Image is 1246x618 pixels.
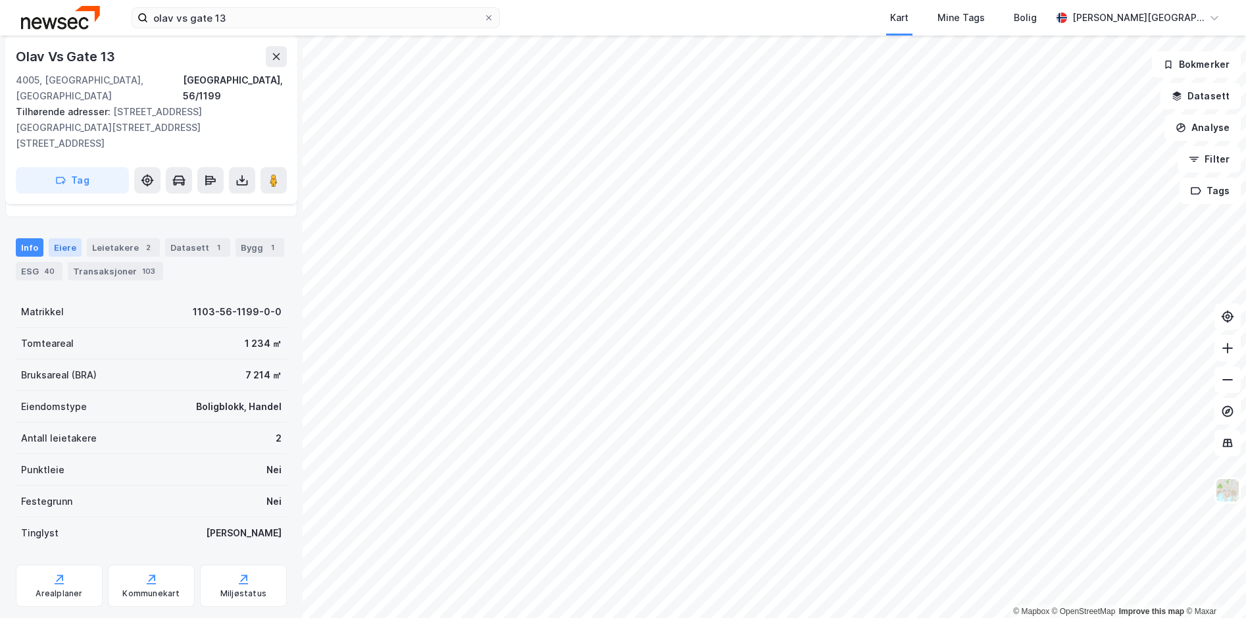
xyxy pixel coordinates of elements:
[183,72,287,104] div: [GEOGRAPHIC_DATA], 56/1199
[36,588,82,599] div: Arealplaner
[1180,555,1246,618] iframe: Chat Widget
[16,72,183,104] div: 4005, [GEOGRAPHIC_DATA], [GEOGRAPHIC_DATA]
[890,10,909,26] div: Kart
[266,241,279,254] div: 1
[1180,178,1241,204] button: Tags
[21,304,64,320] div: Matrikkel
[206,525,282,541] div: [PERSON_NAME]
[193,304,282,320] div: 1103-56-1199-0-0
[139,265,158,278] div: 103
[1164,115,1241,141] button: Analyse
[21,494,72,509] div: Festegrunn
[141,241,155,254] div: 2
[21,430,97,446] div: Antall leietakere
[1152,51,1241,78] button: Bokmerker
[212,241,225,254] div: 1
[245,336,282,351] div: 1 234 ㎡
[21,367,97,383] div: Bruksareal (BRA)
[21,525,59,541] div: Tinglyst
[276,430,282,446] div: 2
[21,462,64,478] div: Punktleie
[68,262,163,280] div: Transaksjoner
[196,399,282,415] div: Boligblokk, Handel
[122,588,180,599] div: Kommunekart
[148,8,484,28] input: Søk på adresse, matrikkel, gårdeiere, leietakere eller personer
[87,238,160,257] div: Leietakere
[1160,83,1241,109] button: Datasett
[1014,10,1037,26] div: Bolig
[16,104,276,151] div: [STREET_ADDRESS][GEOGRAPHIC_DATA][STREET_ADDRESS][STREET_ADDRESS]
[1215,478,1240,503] img: Z
[21,399,87,415] div: Eiendomstype
[21,336,74,351] div: Tomteareal
[937,10,985,26] div: Mine Tags
[16,46,118,67] div: Olav Vs Gate 13
[1052,607,1116,616] a: OpenStreetMap
[16,238,43,257] div: Info
[1072,10,1204,26] div: [PERSON_NAME][GEOGRAPHIC_DATA]
[165,238,230,257] div: Datasett
[266,462,282,478] div: Nei
[220,588,266,599] div: Miljøstatus
[16,167,129,193] button: Tag
[16,262,62,280] div: ESG
[245,367,282,383] div: 7 214 ㎡
[1013,607,1049,616] a: Mapbox
[1119,607,1184,616] a: Improve this map
[49,238,82,257] div: Eiere
[41,265,57,278] div: 40
[21,6,100,29] img: newsec-logo.f6e21ccffca1b3a03d2d.png
[16,106,113,117] span: Tilhørende adresser:
[266,494,282,509] div: Nei
[236,238,284,257] div: Bygg
[1178,146,1241,172] button: Filter
[1180,555,1246,618] div: Kontrollprogram for chat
